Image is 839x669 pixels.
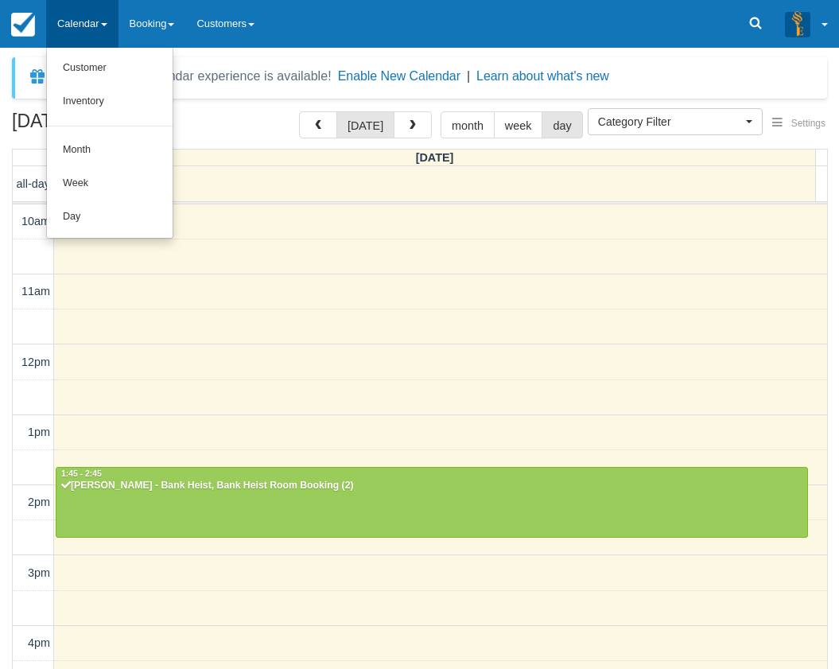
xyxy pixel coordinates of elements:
span: | [467,69,470,83]
span: 1:45 - 2:45 [61,469,102,478]
a: Learn about what's new [476,69,609,83]
div: A new Booking Calendar experience is available! [53,67,332,86]
button: Enable New Calendar [338,68,460,84]
span: Category Filter [598,114,742,130]
span: Settings [791,118,825,129]
span: 1pm [28,426,50,438]
a: Month [47,134,173,167]
img: A3 [785,11,810,37]
button: Settings [763,112,835,135]
button: Category Filter [588,108,763,135]
span: 2pm [28,496,50,508]
span: 4pm [28,636,50,649]
span: 12pm [21,356,50,368]
span: 3pm [28,566,50,579]
img: checkfront-main-nav-mini-logo.png [11,13,35,37]
a: Day [47,200,173,234]
button: week [494,111,543,138]
a: Week [47,167,173,200]
button: [DATE] [336,111,394,138]
span: 10am [21,215,50,228]
ul: Calendar [46,48,173,239]
a: Inventory [47,85,173,119]
span: all-day [17,177,50,190]
a: Customer [47,52,173,85]
span: [DATE] [416,151,454,164]
span: 11am [21,285,50,298]
div: [PERSON_NAME] - Bank Heist, Bank Heist Room Booking (2) [60,480,803,492]
a: 1:45 - 2:45[PERSON_NAME] - Bank Heist, Bank Heist Room Booking (2) [56,467,808,537]
button: day [542,111,582,138]
h2: [DATE] [12,111,213,141]
button: month [441,111,495,138]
